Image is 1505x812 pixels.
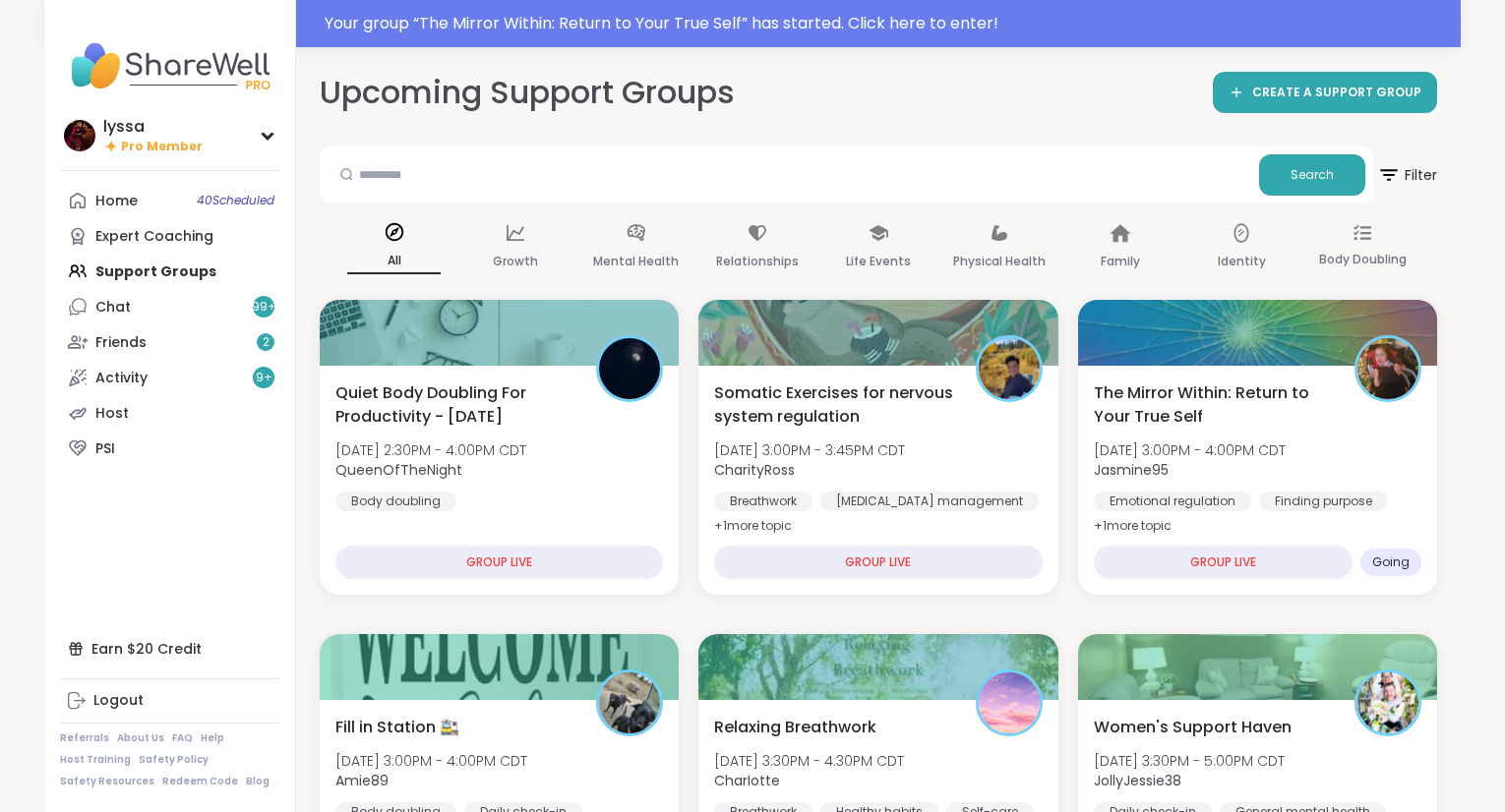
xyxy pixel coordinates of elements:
span: Filter [1377,151,1437,199]
a: Referrals [60,731,109,745]
div: Finding purpose [1259,492,1388,511]
a: Friends2 [60,324,279,360]
div: Earn $20 Credit [60,631,279,667]
button: Search [1259,154,1365,196]
div: Home [95,192,138,211]
a: Blog [246,775,270,788]
span: [DATE] 3:00PM - 3:45PM CDT [714,440,905,460]
a: Chat99+ [60,289,279,324]
span: Somatic Exercises for nervous system regulation [714,381,953,429]
div: Chat [95,298,131,318]
a: Help [201,731,224,745]
img: CharIotte [979,672,1040,733]
span: The Mirror Within: Return to Your True Self [1094,381,1333,429]
div: Activity [95,369,148,388]
a: PSI [60,431,279,466]
img: QueenOfTheNight [599,338,660,399]
a: Logout [60,683,279,719]
div: Emotional regulation [1094,492,1251,511]
div: Logout [93,691,144,711]
b: Jasmine95 [1094,460,1169,480]
a: Activity9+ [60,360,279,395]
b: JollyJessie38 [1094,771,1181,790]
a: FAQ [172,731,193,745]
b: CharIotte [714,771,780,790]
span: 2 [263,334,270,351]
span: [DATE] 3:00PM - 4:00PM CDT [335,751,527,771]
img: Amie89 [599,672,660,733]
img: ShareWell Nav Logo [60,31,279,100]
span: Fill in Station 🚉 [335,716,459,739]
div: [MEDICAL_DATA] management [820,492,1039,511]
span: 99 + [252,299,276,316]
div: Breathwork [714,492,813,511]
b: Amie89 [335,771,389,790]
img: Jasmine95 [1357,338,1418,399]
div: Host [95,404,129,424]
span: Women's Support Haven [1094,716,1292,739]
span: Quiet Body Doubling For Productivity - [DATE] [335,381,574,429]
p: All [347,249,441,274]
span: Going [1372,554,1410,570]
span: [DATE] 3:30PM - 5:00PM CDT [1094,751,1285,771]
a: Host [60,395,279,431]
img: lyssa [64,120,95,151]
p: Physical Health [953,250,1046,273]
span: CREATE A SUPPORT GROUP [1252,85,1421,101]
p: Growth [493,250,538,273]
b: QueenOfTheNight [335,460,462,480]
p: Identity [1218,250,1266,273]
a: Expert Coaching [60,218,279,254]
div: Friends [95,333,147,353]
a: Safety Resources [60,775,154,788]
p: Mental Health [593,250,679,273]
a: Home40Scheduled [60,183,279,218]
b: CharityRoss [714,460,795,480]
span: Search [1291,166,1334,184]
a: About Us [117,731,164,745]
a: Redeem Code [162,775,238,788]
div: lyssa [103,116,203,138]
span: [DATE] 3:00PM - 4:00PM CDT [1094,440,1286,460]
p: Relationships [716,250,799,273]
img: JollyJessie38 [1357,672,1418,733]
div: Expert Coaching [95,227,213,247]
img: CharityRoss [979,338,1040,399]
span: [DATE] 2:30PM - 4:00PM CDT [335,440,526,460]
p: Life Events [846,250,911,273]
span: 9 + [256,370,272,386]
div: PSI [95,439,115,459]
h2: Upcoming Support Groups [320,71,735,115]
a: CREATE A SUPPORT GROUP [1213,72,1437,113]
div: GROUP LIVE [335,546,663,579]
span: Pro Member [121,139,203,155]
a: Host Training [60,753,131,767]
div: GROUP LIVE [1094,546,1353,579]
p: Body Doubling [1319,248,1407,271]
span: 40 Scheduled [197,193,274,208]
span: Relaxing Breathwork [714,716,876,739]
div: GROUP LIVE [714,546,1042,579]
a: Safety Policy [139,753,209,767]
button: Filter [1377,146,1437,203]
p: Family [1101,250,1140,273]
div: Body doubling [335,492,456,511]
span: [DATE] 3:30PM - 4:30PM CDT [714,751,904,771]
